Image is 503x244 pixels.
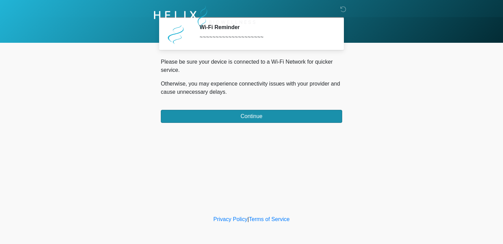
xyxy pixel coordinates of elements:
[214,216,248,222] a: Privacy Policy
[154,5,256,29] img: Helix Biowellness Logo
[199,33,332,41] div: ~~~~~~~~~~~~~~~~~~~~
[161,58,342,74] p: Please be sure your device is connected to a Wi-Fi Network for quicker service.
[225,89,227,95] span: .
[161,110,342,123] button: Continue
[247,216,249,222] a: |
[249,216,289,222] a: Terms of Service
[161,80,342,96] p: Otherwise, you may experience connectivity issues with your provider and cause unnecessary delays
